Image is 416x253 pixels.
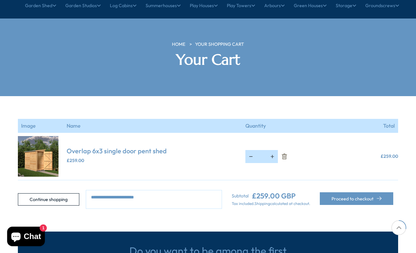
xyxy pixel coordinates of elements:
[232,192,310,199] div: Subtotal
[67,158,239,163] div: £259.00
[381,153,398,159] span: £259.00
[18,193,79,206] a: Continue shopping
[242,119,334,133] th: Quantity
[172,41,185,48] a: HOME
[320,192,393,205] button: Proceed to checkout
[67,147,167,155] a: Overlap 6x3 single door pent shed
[195,41,244,48] a: Your Shopping Cart
[256,150,267,163] input: Quantity for Overlap 6x3 single door pent shed
[278,153,284,160] a: Remove Overlap 6x3 single door pent shed
[252,192,296,199] ins: £259.00 GBP
[254,201,270,207] a: Shipping
[232,201,310,207] p: Tax included. calculated at checkout.
[5,227,47,248] inbox-online-store-chat: Shopify online store chat
[63,119,242,133] th: Name
[115,51,301,69] h2: Your Cart
[18,119,63,133] th: Image
[18,136,58,177] img: Overlap6x3SDValuePent_GARDEN_LH_CLS_125x.jpg
[334,119,398,133] th: Total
